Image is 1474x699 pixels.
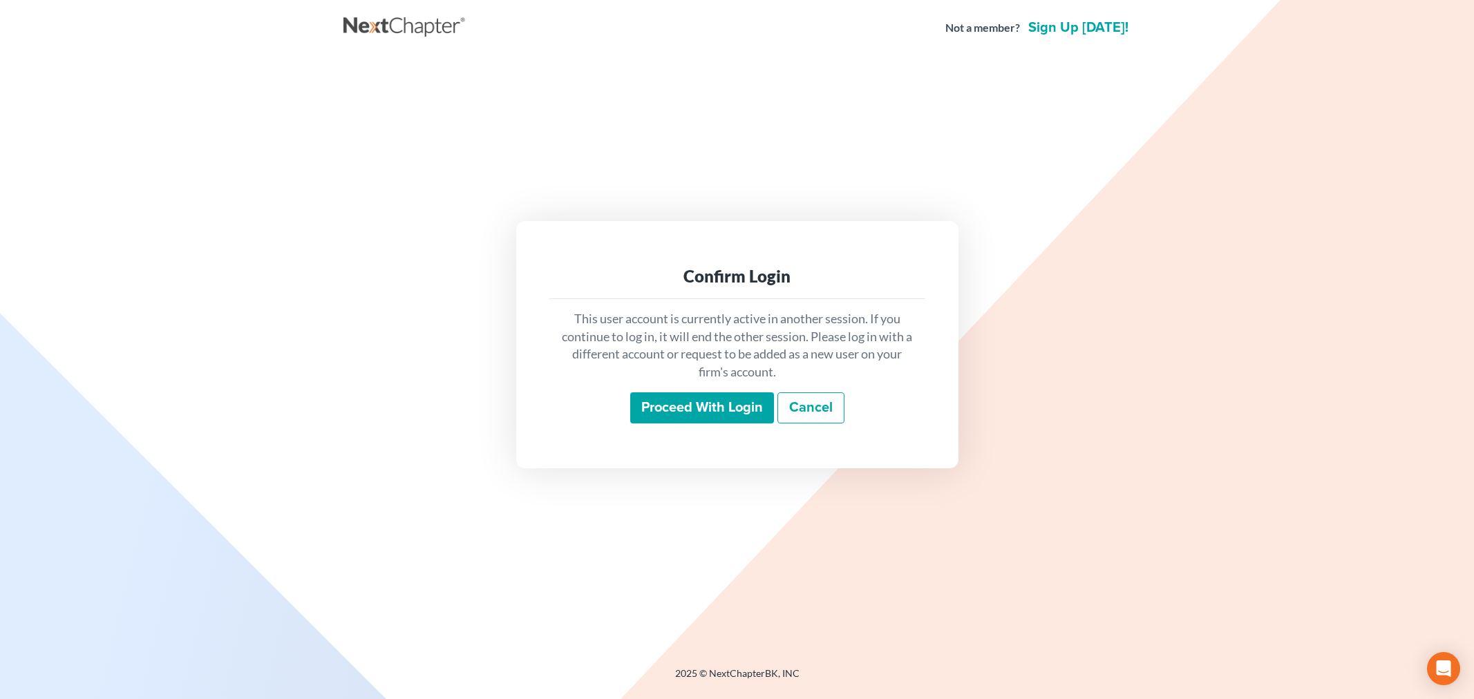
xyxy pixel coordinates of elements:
input: Proceed with login [630,392,774,424]
p: This user account is currently active in another session. If you continue to log in, it will end ... [560,310,914,381]
div: 2025 © NextChapterBK, INC [343,667,1131,691]
div: Open Intercom Messenger [1427,652,1460,685]
a: Sign up [DATE]! [1026,21,1131,35]
a: Cancel [777,392,844,424]
strong: Not a member? [945,20,1020,36]
div: Confirm Login [560,265,914,287]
